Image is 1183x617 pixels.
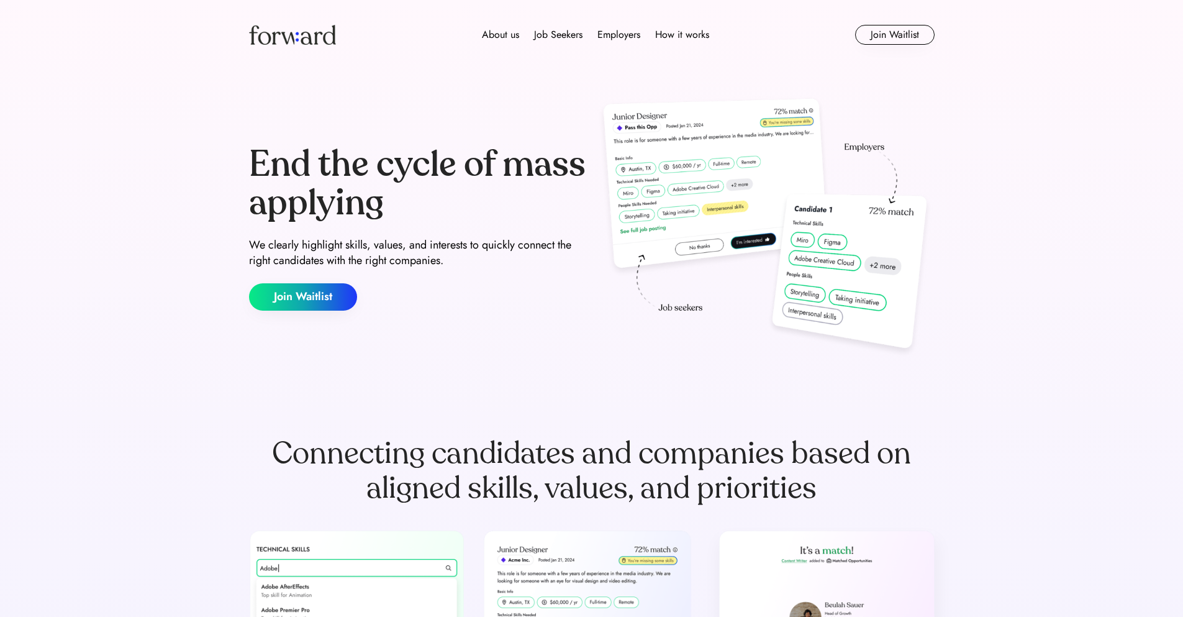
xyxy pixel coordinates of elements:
[249,145,587,222] div: End the cycle of mass applying
[482,27,519,42] div: About us
[249,25,336,45] img: Forward logo
[655,27,709,42] div: How it works
[597,27,640,42] div: Employers
[249,436,935,506] div: Connecting candidates and companies based on aligned skills, values, and priorities
[534,27,582,42] div: Job Seekers
[855,25,935,45] button: Join Waitlist
[249,237,587,268] div: We clearly highlight skills, values, and interests to quickly connect the right candidates with t...
[597,94,935,362] img: hero-image.png
[249,283,357,311] button: Join Waitlist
